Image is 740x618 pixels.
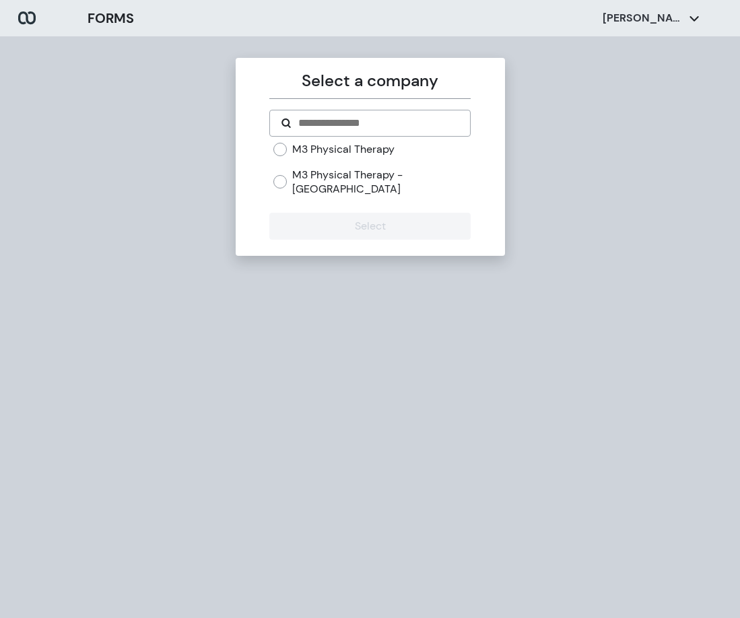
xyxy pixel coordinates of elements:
label: M3 Physical Therapy - [GEOGRAPHIC_DATA] [292,168,471,197]
label: M3 Physical Therapy [292,142,395,157]
p: [PERSON_NAME] [603,11,683,26]
p: Select a company [269,69,471,93]
h3: FORMS [88,8,134,28]
button: Select [269,213,471,240]
input: Search [297,115,459,131]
